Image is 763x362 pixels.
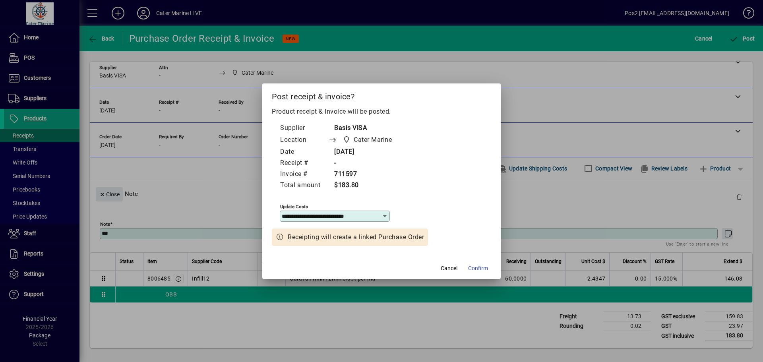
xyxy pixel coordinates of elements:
span: Cater Marine [354,135,392,145]
span: Cater Marine [341,134,395,145]
td: Receipt # [280,158,328,169]
h2: Post receipt & invoice? [262,83,501,106]
button: Confirm [465,261,491,276]
td: Invoice # [280,169,328,180]
td: - [328,158,407,169]
span: Cancel [441,264,457,273]
button: Cancel [436,261,462,276]
p: Product receipt & invoice will be posted. [272,107,491,116]
td: Date [280,147,328,158]
td: $183.80 [328,180,407,191]
td: [DATE] [328,147,407,158]
td: Total amount [280,180,328,191]
td: Basis VISA [328,123,407,134]
td: Supplier [280,123,328,134]
span: Confirm [468,264,488,273]
mat-label: Update costs [280,203,308,209]
td: 711597 [328,169,407,180]
td: Location [280,134,328,147]
span: Receipting will create a linked Purchase Order [288,232,424,242]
